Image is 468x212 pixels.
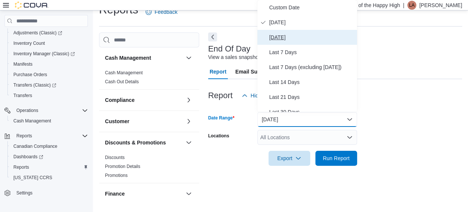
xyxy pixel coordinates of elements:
a: Purchase Orders [10,70,50,79]
div: Leslie-Ann Shields [407,1,416,10]
span: Operations [16,107,38,113]
h3: End Of Day [208,44,251,53]
span: Purchase Orders [13,72,47,78]
button: Discounts & Promotions [105,139,183,146]
span: Last 14 Days [269,78,354,87]
span: Feedback [155,8,177,16]
button: Next [208,32,217,41]
span: Adjustments (Classic) [10,28,88,37]
button: Finance [105,190,183,197]
span: GL Account Totals [105,206,141,212]
span: Canadian Compliance [10,142,88,151]
a: Promotion Details [105,164,140,169]
a: Inventory Manager (Classic) [10,49,78,58]
span: Last 30 Days [269,107,354,116]
a: Transfers [10,91,35,100]
span: Reports [13,131,88,140]
span: Reports [13,164,29,170]
button: Reports [7,162,91,172]
button: Canadian Compliance [7,141,91,152]
a: Canadian Compliance [10,142,60,151]
a: Discounts [105,155,125,160]
a: Cash Out Details [105,79,139,84]
span: Last 7 Days (excluding [DATE]) [269,63,354,72]
span: Report [210,64,226,79]
img: Cova [15,1,48,9]
button: Hide Parameters [239,88,293,103]
span: [US_STATE] CCRS [13,175,52,181]
button: Settings [1,187,91,198]
a: Transfers (Classic) [10,81,59,90]
h3: Discounts & Promotions [105,139,166,146]
p: Home of the Happy High [343,1,400,10]
button: Export [268,151,310,166]
h3: Report [208,91,233,100]
button: Operations [13,106,41,115]
span: Transfers (Classic) [10,81,88,90]
button: Cash Management [105,54,183,62]
span: Cash Management [10,116,88,125]
span: Cash Management [13,118,51,124]
button: Transfers [7,90,91,101]
span: Inventory Manager (Classic) [10,49,88,58]
span: Cash Out Details [105,79,139,85]
button: Operations [1,105,91,116]
span: Washington CCRS [10,173,88,182]
span: Hide Parameters [251,92,290,99]
a: Adjustments (Classic) [10,28,65,37]
button: Reports [1,131,91,141]
span: Export [273,151,306,166]
button: Run Report [315,151,357,166]
button: [DATE] [257,112,357,127]
span: [DATE] [269,33,354,42]
a: Reports [10,163,32,172]
span: Cash Management [105,70,143,76]
span: Adjustments (Classic) [13,30,62,36]
span: Operations [13,106,88,115]
a: Inventory Count [10,39,48,48]
span: Transfers [13,93,32,99]
span: Custom Date [269,3,354,12]
span: Run Report [323,155,350,162]
button: Discounts & Promotions [184,138,193,147]
span: Email Subscription [235,64,283,79]
a: Cash Management [105,70,143,75]
span: Last 7 Days [269,48,354,57]
a: Cash Management [10,116,54,125]
span: Dashboards [10,152,88,161]
h3: Compliance [105,96,134,104]
span: Settings [13,188,88,197]
button: Manifests [7,59,91,69]
h3: Cash Management [105,54,151,62]
button: Compliance [105,96,183,104]
div: View a sales snapshot for a date or date range. [208,53,317,61]
h3: Customer [105,118,129,125]
button: Customer [105,118,183,125]
a: GL Account Totals [105,206,141,211]
a: Dashboards [10,152,46,161]
a: Adjustments (Classic) [7,28,91,38]
button: Reports [13,131,35,140]
span: Transfers (Classic) [13,82,56,88]
div: Cash Management [99,68,199,89]
span: Transfers [10,91,88,100]
span: Canadian Compliance [13,143,57,149]
button: Cash Management [7,116,91,126]
p: | [403,1,404,10]
label: Date Range [208,115,235,121]
button: Inventory Count [7,38,91,49]
button: [US_STATE] CCRS [7,172,91,183]
div: Discounts & Promotions [99,153,199,183]
a: [US_STATE] CCRS [10,173,55,182]
span: Manifests [10,60,88,69]
span: Discounts [105,155,125,160]
button: Cash Management [184,53,193,62]
button: Open list of options [347,134,353,140]
button: Compliance [184,96,193,105]
span: Inventory Count [13,40,45,46]
a: Promotions [105,173,128,178]
a: Feedback [143,4,180,19]
button: Purchase Orders [7,69,91,80]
